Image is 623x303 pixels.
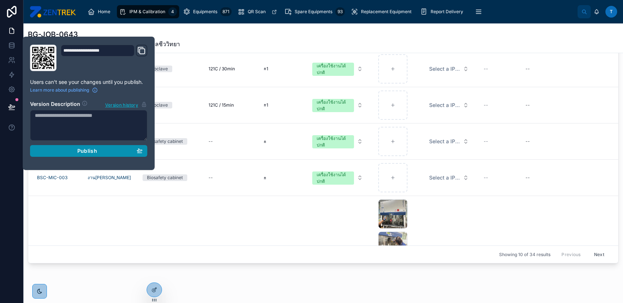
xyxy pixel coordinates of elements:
span: Select a IPM Result [429,101,460,109]
span: Version history [105,101,138,108]
span: Report Delivery [431,9,463,15]
a: Equipments871 [181,5,234,18]
button: Next [589,249,609,260]
button: Publish [30,145,147,157]
span: 121C / 15min [209,102,234,108]
span: -- [484,66,488,72]
button: Select Button [306,59,369,79]
button: Select Button [306,168,369,188]
div: 93 [335,7,345,16]
span: Replacement Equipment [361,9,412,15]
div: Biosafety cabinet [147,138,183,145]
span: Showing 10 of 34 results [499,252,550,258]
a: งาน[PERSON_NAME] [88,175,131,181]
h2: Version Description [30,100,80,108]
a: BSC-MIC-003 [37,175,67,181]
button: Version history [105,100,147,108]
span: Learn more about publishing [30,87,89,93]
span: Spare Equipments [295,9,332,15]
span: ± [263,138,266,144]
div: -- [526,175,530,181]
button: Select Button [423,62,475,75]
button: Select Button [423,171,475,184]
span: IPM & Calibration [129,9,165,15]
a: QR Scan [235,5,281,18]
div: -- [526,138,530,144]
span: ±1 [263,66,268,72]
div: scrollable content [82,4,578,20]
h1: BG-JOB-0643 [28,29,180,40]
span: ± [263,175,266,181]
div: เครื่องใช้งานได้ปกติ [317,135,350,148]
div: -- [526,66,530,72]
a: IPM & Calibration4 [117,5,179,18]
button: Select Button [423,99,475,112]
a: Learn more about publishing [30,87,98,93]
div: Autoclave [147,102,168,108]
a: Report Delivery [418,5,468,18]
div: เครื่องใช้งานได้ปกติ [317,99,350,112]
span: Home [98,9,110,15]
span: Select a IPM Result [429,174,460,181]
span: -- [484,102,488,108]
span: -- [484,138,488,144]
img: App logo [29,6,76,18]
span: Equipments [193,9,217,15]
div: -- [209,138,213,144]
div: 871 [220,7,232,16]
div: 4 [168,7,177,16]
button: Select Button [306,95,369,115]
span: Select a IPM Result [429,65,460,73]
span: ±1 [263,102,268,108]
div: Biosafety cabinet [147,174,183,181]
span: 121C / 30min [209,66,235,72]
p: Users can't see your changes until you publish. [30,78,147,86]
div: เครื่องใช้งานได้ปกติ [317,63,350,76]
div: Autoclave [147,66,168,72]
span: Publish [77,148,97,154]
span: QR Scan [248,9,266,15]
a: Spare Equipments93 [282,5,347,18]
div: เครื่องใช้งานได้ปกติ [317,171,350,185]
span: Select a IPM Result [429,138,460,145]
button: Select Button [306,132,369,151]
div: -- [209,175,213,181]
span: -- [484,175,488,181]
span: T [610,9,613,15]
a: Home [85,5,115,18]
button: Select Button [423,135,475,148]
div: Domain and Custom Link [61,45,147,71]
div: -- [526,102,530,108]
a: Replacement Equipment [349,5,417,18]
